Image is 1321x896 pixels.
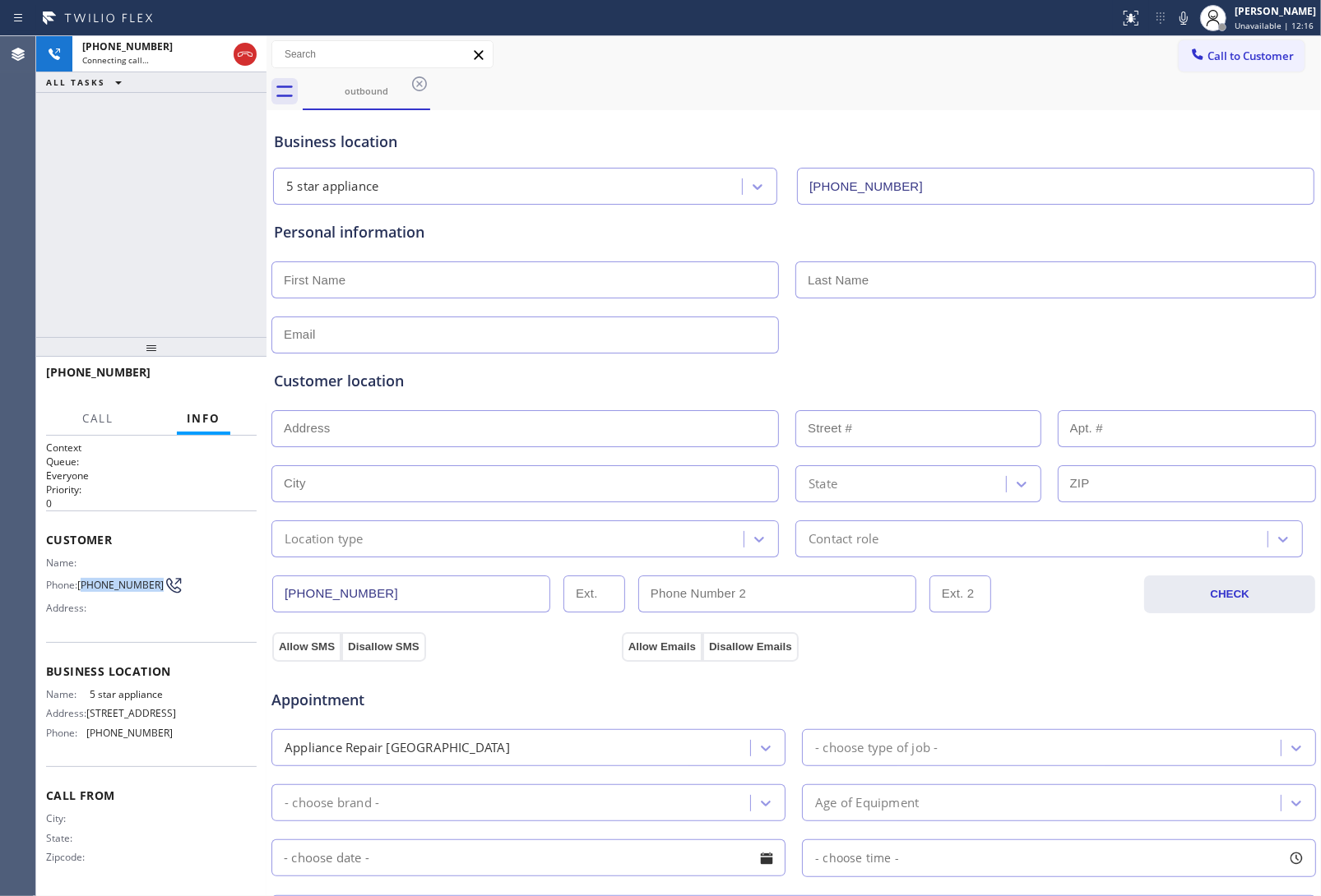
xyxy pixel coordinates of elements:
[795,410,1041,447] input: Street #
[46,364,151,380] span: [PHONE_NUMBER]
[46,441,257,455] h1: Context
[809,529,878,548] div: Contact role
[46,812,90,824] span: City:
[187,411,220,426] span: Info
[272,575,550,612] input: Phone Number
[271,261,779,298] input: First Name
[929,575,991,612] input: Ext. 2
[46,496,257,510] p: 0
[1058,465,1317,502] input: ZIP
[1179,40,1305,72] button: Call to Customer
[46,557,90,569] span: Name:
[272,632,341,662] button: Allow SMS
[341,632,426,662] button: Disallow SMS
[815,793,919,812] div: Age of Equipment
[46,727,86,739] span: Phone:
[271,465,779,502] input: City
[46,483,257,496] h2: Priority:
[638,575,916,612] input: Phone Number 2
[86,727,173,739] span: [PHONE_NUMBER]
[46,532,257,547] span: Customer
[77,579,164,591] span: [PHONE_NUMBER]
[46,455,257,469] h2: Queue:
[86,707,176,719] span: [STREET_ADDRESS]
[271,410,779,447] input: Address
[90,688,172,700] span: 5 star appliance
[1058,410,1317,447] input: Apt. #
[285,738,510,757] div: Appliance Repair [GEOGRAPHIC_DATA]
[1235,4,1316,18] div: [PERSON_NAME]
[46,469,257,483] p: Everyone
[46,76,105,88] span: ALL TASKS
[177,403,230,435] button: Info
[274,370,1314,392] div: Customer location
[563,575,625,612] input: Ext.
[285,793,379,812] div: - choose brand -
[304,85,429,97] div: outbound
[271,839,786,876] input: - choose date -
[286,178,378,196] div: 5 star appliance
[234,43,257,66] button: Hang up
[1172,7,1195,30] button: Mute
[82,411,114,426] span: Call
[46,579,77,591] span: Phone:
[274,131,1314,153] div: Business location
[46,707,86,719] span: Address:
[274,221,1314,243] div: Personal information
[82,39,173,53] span: [PHONE_NUMBER]
[82,54,149,66] span: Connecting call…
[46,832,90,844] span: State:
[272,41,493,67] input: Search
[285,529,364,548] div: Location type
[1235,20,1314,31] span: Unavailable | 12:16
[797,168,1314,205] input: Phone Number
[1207,48,1294,63] span: Call to Customer
[702,632,799,662] button: Disallow Emails
[46,602,90,614] span: Address:
[46,663,257,679] span: Business location
[46,851,90,863] span: Zipcode:
[815,850,899,866] span: - choose time -
[1144,575,1315,613] button: CHECK
[622,632,702,662] button: Allow Emails
[46,688,90,700] span: Name:
[46,787,257,803] span: Call From
[795,261,1316,298] input: Last Name
[36,72,138,92] button: ALL TASKS
[72,403,123,435] button: Call
[271,316,779,353] input: Email
[815,738,938,757] div: - choose type of job -
[809,474,837,493] div: State
[271,689,618,711] span: Appointment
